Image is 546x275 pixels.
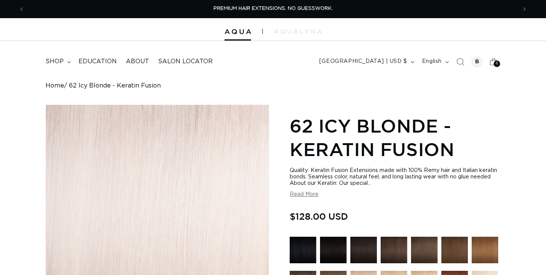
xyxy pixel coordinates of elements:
[274,29,322,34] img: aqualyna.com
[213,6,333,11] span: PREMIUM HAIR EXTENSIONS. NO GUESSWORK.
[290,237,316,263] img: 1 Black - Keratin Fusion
[224,29,251,34] img: Aqua Hair Extensions
[417,55,452,69] button: English
[69,82,161,89] span: 62 Icy Blonde - Keratin Fusion
[45,82,500,89] nav: breadcrumbs
[350,237,377,263] img: 1B Soft Black - Keratin Fusion
[290,114,500,161] h1: 62 Icy Blonde - Keratin Fusion
[472,237,498,263] img: 6 Light Brown - Keratin Fusion
[472,237,498,267] a: 6 Light Brown - Keratin Fusion
[320,237,347,263] img: 1N Natural Black - Keratin Fusion
[13,2,30,16] button: Previous announcement
[422,58,442,66] span: English
[290,237,316,267] a: 1 Black - Keratin Fusion
[411,237,438,267] a: 4AB Medium Ash Brown - Keratin Fusion
[411,237,438,263] img: 4AB Medium Ash Brown - Keratin Fusion
[381,237,407,267] a: 2 Dark Brown - Keratin Fusion
[496,61,498,67] span: 6
[290,167,500,187] div: Quality: Keratin Fusion Extensions made with 100% Remy hair and Italian keratin bonds. Seamless c...
[452,53,469,70] summary: Search
[154,53,217,70] a: Salon Locator
[441,237,468,263] img: 4 Medium Brown - Keratin Fusion
[319,58,407,66] span: [GEOGRAPHIC_DATA] | USD $
[45,82,64,89] a: Home
[78,58,117,66] span: Education
[381,237,407,263] img: 2 Dark Brown - Keratin Fusion
[350,237,377,267] a: 1B Soft Black - Keratin Fusion
[121,53,154,70] a: About
[290,191,318,198] button: Read More
[290,209,348,223] span: $128.00 USD
[74,53,121,70] a: Education
[158,58,213,66] span: Salon Locator
[441,237,468,267] a: 4 Medium Brown - Keratin Fusion
[320,237,347,267] a: 1N Natural Black - Keratin Fusion
[315,55,417,69] button: [GEOGRAPHIC_DATA] | USD $
[516,2,533,16] button: Next announcement
[45,58,64,66] span: shop
[41,53,74,70] summary: shop
[126,58,149,66] span: About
